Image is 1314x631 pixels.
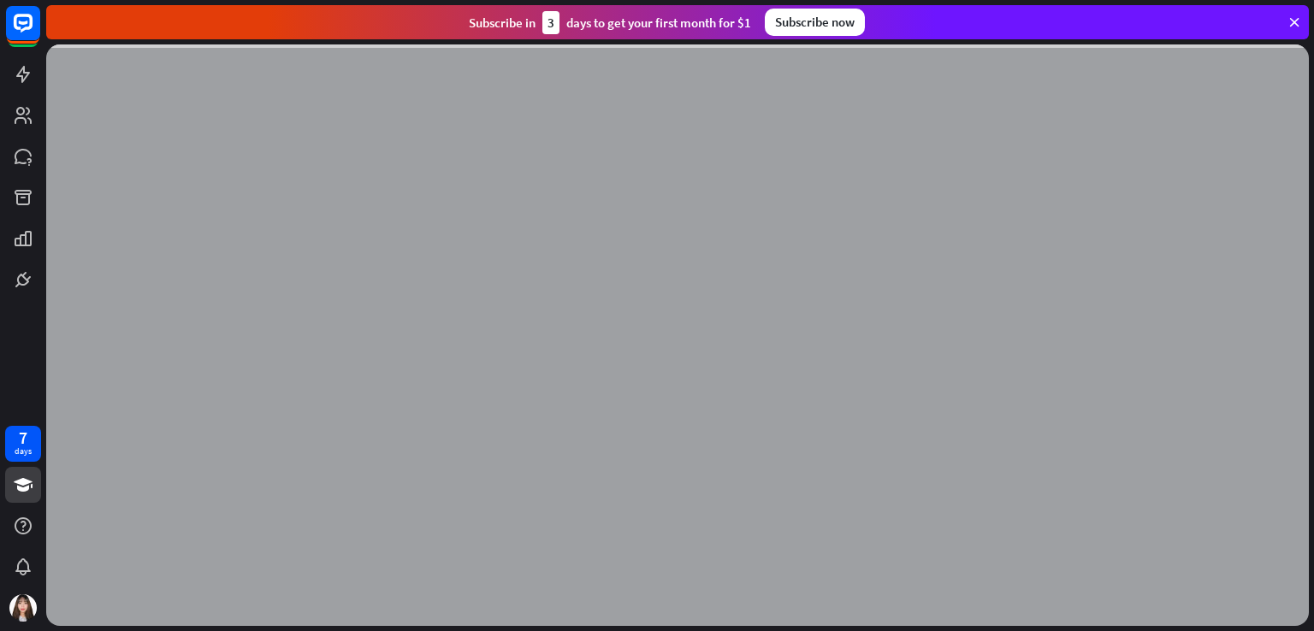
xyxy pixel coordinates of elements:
a: 7 days [5,426,41,462]
div: Subscribe now [765,9,865,36]
div: 3 [542,11,559,34]
div: Subscribe in days to get your first month for $1 [469,11,751,34]
div: days [15,445,32,457]
div: 7 [19,430,27,445]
